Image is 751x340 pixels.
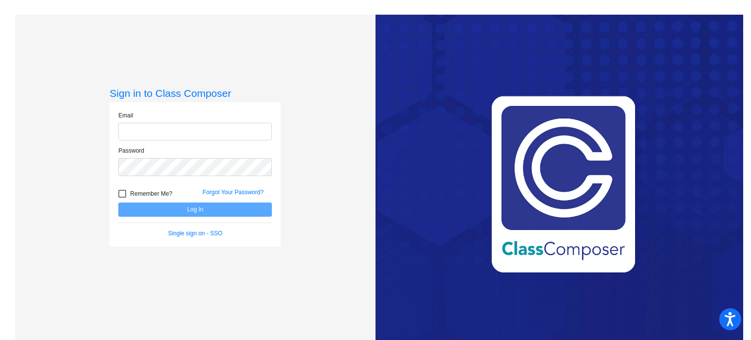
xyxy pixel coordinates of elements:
[130,188,172,200] span: Remember Me?
[202,189,264,196] a: Forgot Your Password?
[110,87,281,99] h3: Sign in to Class Composer
[118,111,133,120] label: Email
[118,203,272,217] button: Log In
[168,230,222,237] a: Single sign on - SSO
[118,146,144,155] label: Password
